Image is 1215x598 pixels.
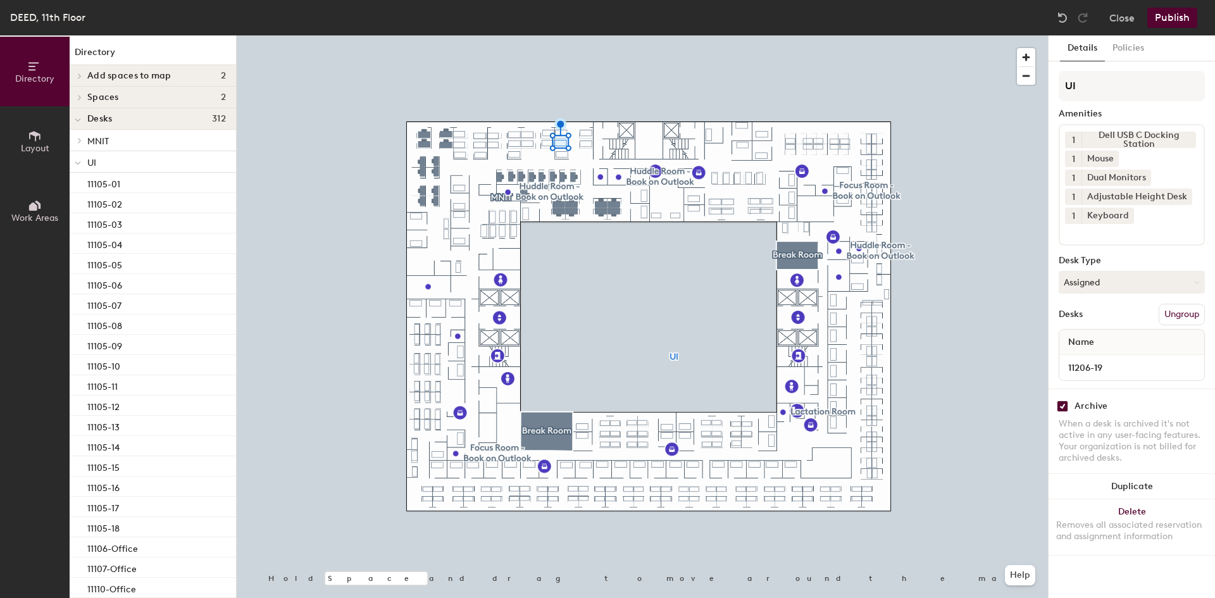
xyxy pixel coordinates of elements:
[15,73,54,84] span: Directory
[87,337,122,352] p: 11105-09
[1049,499,1215,555] button: DeleteRemoves all associated reservation and assignment information
[87,479,120,494] p: 11105-16
[1081,208,1134,224] div: Keyboard
[1147,8,1197,28] button: Publish
[87,418,120,433] p: 11105-13
[87,175,120,190] p: 11105-01
[1105,35,1152,61] button: Policies
[87,499,119,514] p: 11105-17
[11,213,58,223] span: Work Areas
[1065,170,1081,186] button: 1
[1072,153,1075,166] span: 1
[1059,109,1205,119] div: Amenities
[87,540,138,554] p: 11106-Office
[1060,35,1105,61] button: Details
[87,92,119,103] span: Spaces
[1159,304,1205,325] button: Ungroup
[1081,151,1119,167] div: Mouse
[1059,256,1205,266] div: Desk Type
[1072,190,1075,204] span: 1
[221,71,226,81] span: 2
[1062,331,1100,354] span: Name
[1081,170,1151,186] div: Dual Monitors
[1065,208,1081,224] button: 1
[1056,11,1069,24] img: Undo
[87,439,120,453] p: 11105-14
[1059,418,1205,464] div: When a desk is archived it's not active in any user-facing features. Your organization is not bil...
[1065,132,1081,148] button: 1
[87,358,120,372] p: 11105-10
[87,459,120,473] p: 11105-15
[1072,134,1075,147] span: 1
[1005,565,1035,585] button: Help
[87,158,96,168] span: UI
[87,71,171,81] span: Add spaces to map
[87,520,120,534] p: 11105-18
[87,277,122,291] p: 11105-06
[1065,151,1081,167] button: 1
[1081,132,1196,148] div: Dell USB C Docking Station
[1062,359,1202,377] input: Unnamed desk
[87,398,120,413] p: 11105-12
[212,114,226,124] span: 312
[1109,8,1135,28] button: Close
[87,216,122,230] p: 11105-03
[1065,189,1081,205] button: 1
[87,136,109,147] span: MNIT
[1081,189,1192,205] div: Adjustable Height Desk
[1072,171,1075,185] span: 1
[1076,11,1089,24] img: Redo
[87,114,112,124] span: Desks
[87,560,137,575] p: 11107-Office
[1049,474,1215,499] button: Duplicate
[1056,520,1207,542] div: Removes all associated reservation and assignment information
[87,297,121,311] p: 11105-07
[87,256,122,271] p: 11105-05
[87,236,122,251] p: 11105-04
[1072,209,1075,223] span: 1
[87,580,136,595] p: 11110-Office
[87,196,122,210] p: 11105-02
[1059,309,1083,320] div: Desks
[221,92,226,103] span: 2
[1059,271,1205,294] button: Assigned
[87,378,118,392] p: 11105-11
[70,46,236,65] h1: Directory
[10,9,85,25] div: DEED, 11th Floor
[21,143,49,154] span: Layout
[87,317,122,332] p: 11105-08
[1075,401,1107,411] div: Archive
